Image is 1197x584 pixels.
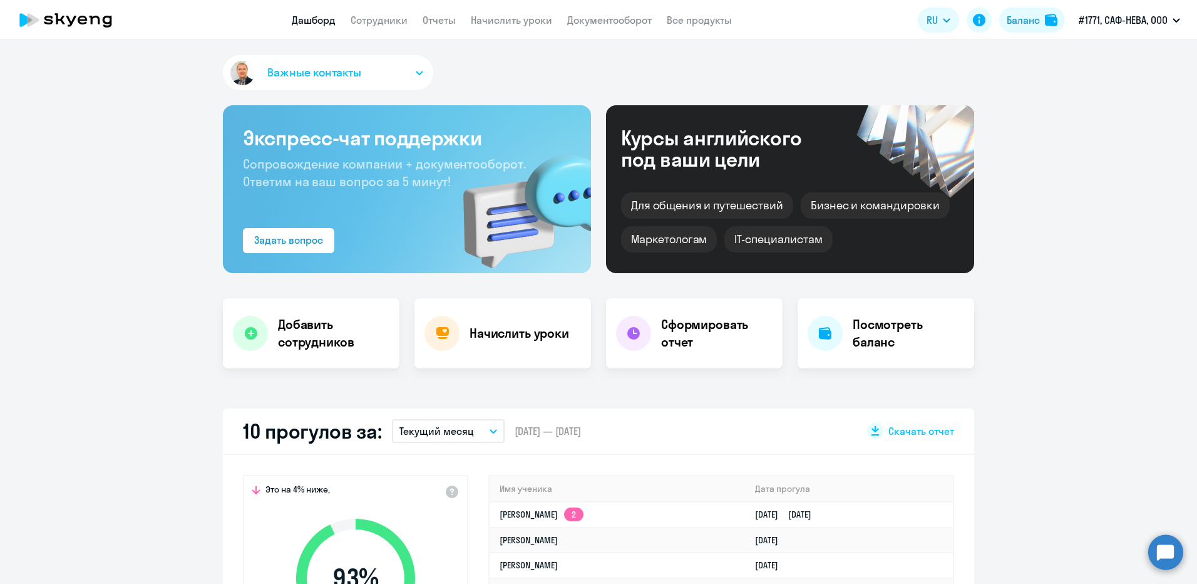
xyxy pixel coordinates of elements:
a: Сотрудники [351,14,408,26]
h4: Посмотреть баланс [853,316,964,351]
a: [PERSON_NAME]2 [500,509,583,520]
span: [DATE] — [DATE] [515,424,581,438]
button: Задать вопрос [243,228,334,253]
div: Бизнес и командировки [801,192,950,219]
div: IT-специалистам [724,226,832,253]
span: Важные контакты [267,65,361,81]
a: [DATE][DATE] [755,509,821,520]
div: Задать вопрос [254,232,323,248]
a: Начислить уроки [471,14,552,26]
div: Для общения и путешествий [621,192,793,219]
button: RU [918,8,959,33]
th: Имя ученика [490,476,745,502]
span: Скачать отчет [888,424,954,438]
div: Маркетологам [621,226,717,253]
h4: Начислить уроки [470,325,569,342]
span: Сопровождение компании + документооборот. Ответим на ваш вопрос за 5 минут! [243,156,526,189]
p: Текущий месяц [399,424,474,439]
p: #1771, САФ-НЕВА, ООО [1079,13,1168,28]
button: Текущий месяц [392,419,505,443]
h3: Экспресс-чат поддержки [243,125,571,150]
img: bg-img [445,132,591,273]
button: Балансbalance [999,8,1065,33]
a: Документооборот [567,14,652,26]
div: Курсы английского под ваши цели [621,127,835,170]
a: Дашборд [292,14,336,26]
button: #1771, САФ-НЕВА, ООО [1072,5,1186,35]
div: Баланс [1007,13,1040,28]
a: [PERSON_NAME] [500,560,558,571]
a: [DATE] [755,534,788,546]
span: Это на 4% ниже, [265,484,330,499]
h4: Сформировать отчет [661,316,773,351]
a: Все продукты [667,14,732,26]
img: balance [1045,14,1057,26]
button: Важные контакты [223,55,433,90]
a: [DATE] [755,560,788,571]
span: RU [927,13,938,28]
h2: 10 прогулов за: [243,419,382,444]
app-skyeng-badge: 2 [564,508,583,521]
img: avatar [228,58,257,88]
a: Отчеты [423,14,456,26]
h4: Добавить сотрудников [278,316,389,351]
a: [PERSON_NAME] [500,534,558,546]
th: Дата прогула [745,476,953,502]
